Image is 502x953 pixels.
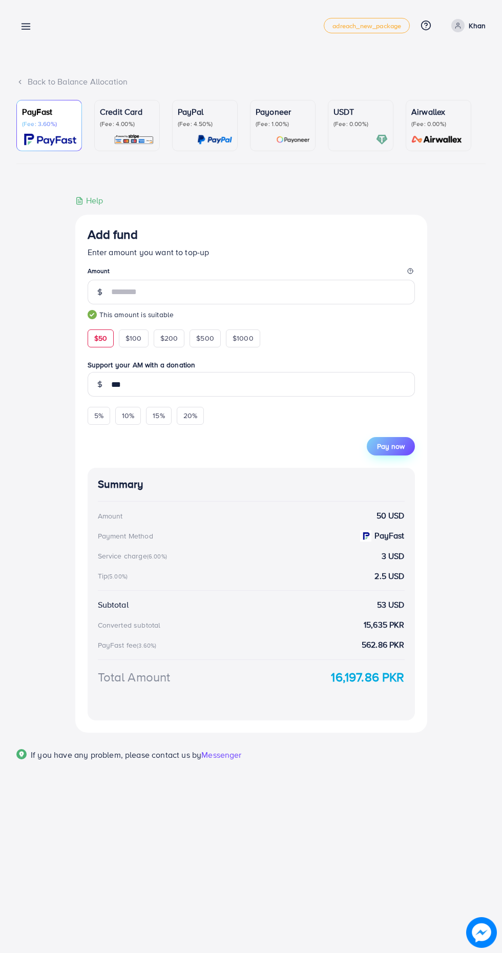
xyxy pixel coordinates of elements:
span: $50 [94,333,107,343]
a: adreach_new_package [324,18,410,33]
img: card [24,134,76,146]
small: (5.00%) [108,572,128,581]
p: (Fee: 0.00%) [333,120,388,128]
span: 5% [94,410,103,421]
img: guide [88,310,97,319]
p: (Fee: 3.60%) [22,120,76,128]
span: adreach_new_package [332,23,401,29]
label: Support your AM with a donation [88,360,415,370]
p: Payoneer [256,106,310,118]
span: 20% [183,410,197,421]
strong: 3 USD [382,550,405,562]
span: $1000 [233,333,254,343]
a: Khan [447,19,486,32]
div: Converted subtotal [98,620,161,630]
p: (Fee: 4.50%) [178,120,232,128]
span: 10% [122,410,134,421]
p: USDT [333,106,388,118]
span: $100 [126,333,142,343]
p: Khan [469,19,486,32]
p: Airwallex [411,106,466,118]
span: Pay now [377,441,405,451]
p: Enter amount you want to top-up [88,246,415,258]
img: card [376,134,388,146]
div: Service charge [98,551,170,561]
legend: Amount [88,266,415,279]
p: PayFast [22,106,76,118]
strong: 562.86 PKR [362,639,405,651]
p: (Fee: 4.00%) [100,120,154,128]
p: Credit Card [100,106,154,118]
h4: Summary [98,478,405,491]
div: Subtotal [98,599,129,611]
p: (Fee: 1.00%) [256,120,310,128]
span: $200 [160,333,178,343]
div: Tip [98,571,131,581]
div: Back to Balance Allocation [16,76,486,88]
img: card [276,134,310,146]
small: (3.60%) [137,641,156,650]
img: payment [360,530,371,542]
img: card [408,134,466,146]
small: This amount is suitable [88,309,415,320]
div: Payment Method [98,531,153,541]
span: 15% [153,410,164,421]
strong: 2.5 USD [374,570,404,582]
img: card [197,134,232,146]
div: Amount [98,511,123,521]
p: PayPal [178,106,232,118]
div: Help [75,195,103,206]
p: (Fee: 0.00%) [411,120,466,128]
img: image [468,919,495,946]
strong: 16,197.86 PKR [331,668,404,686]
h3: Add fund [88,227,138,242]
span: If you have any problem, please contact us by [31,749,201,760]
span: $500 [196,333,214,343]
div: Total Amount [98,668,171,686]
strong: PayFast [374,530,404,542]
button: Pay now [367,437,415,455]
div: PayFast fee [98,640,160,650]
small: (6.00%) [147,552,167,561]
strong: 53 USD [377,599,405,611]
img: Popup guide [16,749,27,759]
strong: 15,635 PKR [364,619,405,631]
strong: 50 USD [376,510,405,522]
span: Messenger [201,749,241,760]
img: card [114,134,154,146]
